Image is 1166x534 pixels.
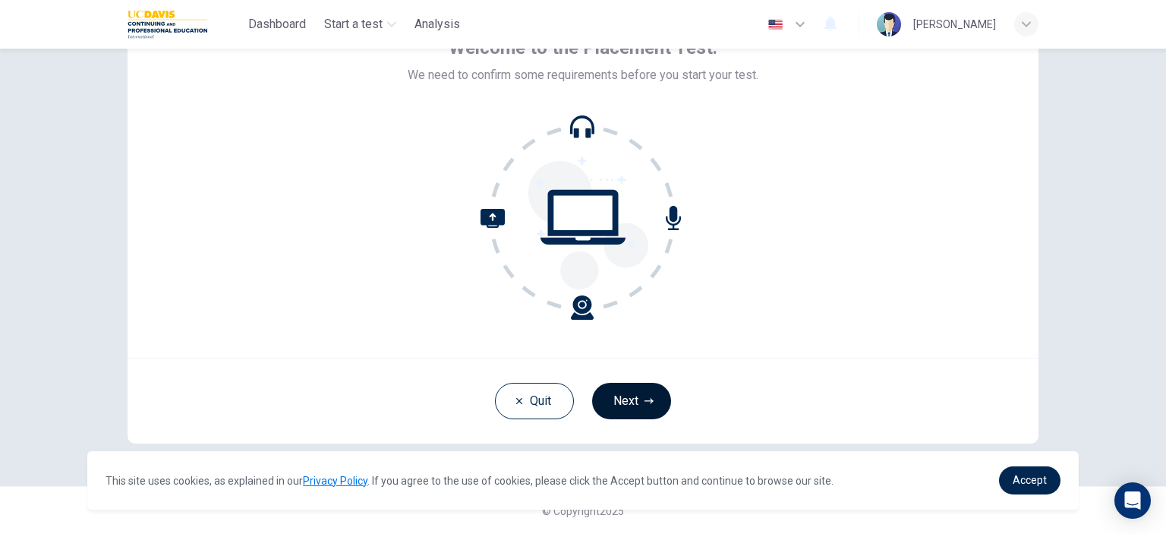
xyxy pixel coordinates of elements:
button: Start a test [318,11,402,38]
span: Start a test [324,15,383,33]
div: Open Intercom Messenger [1114,482,1151,519]
button: Analysis [408,11,466,38]
span: © Copyright 2025 [542,505,624,517]
span: Accept [1013,474,1047,486]
a: Privacy Policy [303,475,367,487]
button: Dashboard [242,11,312,38]
span: Dashboard [248,15,306,33]
img: UC Davis logo [128,9,207,39]
span: This site uses cookies, as explained in our . If you agree to the use of cookies, please click th... [106,475,834,487]
span: Analysis [414,15,460,33]
div: cookieconsent [87,451,1079,510]
div: [PERSON_NAME] [913,15,996,33]
button: Next [592,383,671,419]
a: UC Davis logo [128,9,242,39]
span: We need to confirm some requirements before you start your test. [408,66,758,84]
img: Profile picture [877,12,901,36]
button: Quit [495,383,574,419]
a: dismiss cookie message [999,466,1060,495]
img: en [766,19,785,30]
